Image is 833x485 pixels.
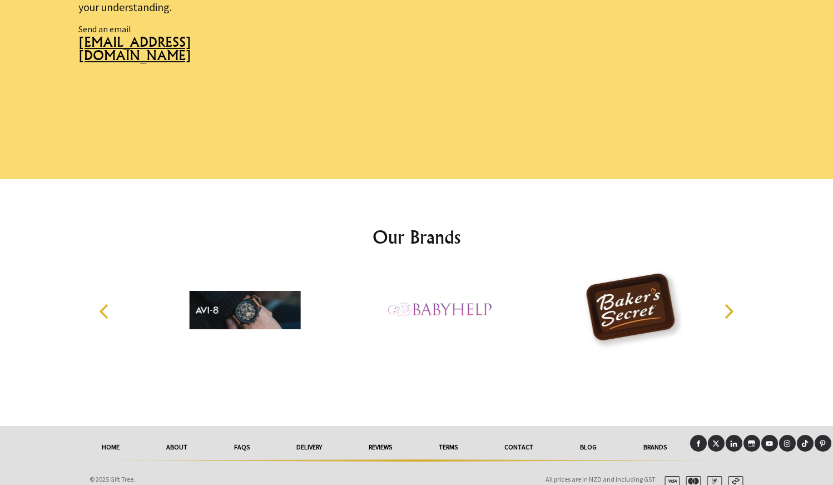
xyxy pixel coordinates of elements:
[779,435,796,452] a: Instagram
[87,224,746,250] h2: Our Brands
[708,435,725,452] a: X (Twitter)
[761,435,778,452] a: Youtube
[716,299,740,324] button: Next
[383,268,494,352] img: Baby Help
[690,435,707,452] a: Facebook
[143,435,211,459] a: About
[726,435,742,452] a: LinkedIn
[557,435,620,459] a: Blog
[815,435,831,452] a: Pinterest
[546,475,657,483] span: All prices are in NZD and including GST.
[78,23,131,34] span: Send an email
[78,36,286,71] a: [EMAIL_ADDRESS][DOMAIN_NAME]
[78,435,143,459] a: HOME
[190,268,301,352] img: AVI-8
[577,268,688,352] img: Baker's Secret
[93,299,117,324] button: Previous
[211,435,273,459] a: FAQs
[797,435,814,452] a: Tiktok
[90,475,135,483] span: © 2025 Gift Tree.
[345,435,415,459] a: reviews
[620,435,690,459] a: Brands
[273,435,345,459] a: delivery
[481,435,557,459] a: Contact
[415,435,481,459] a: Terms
